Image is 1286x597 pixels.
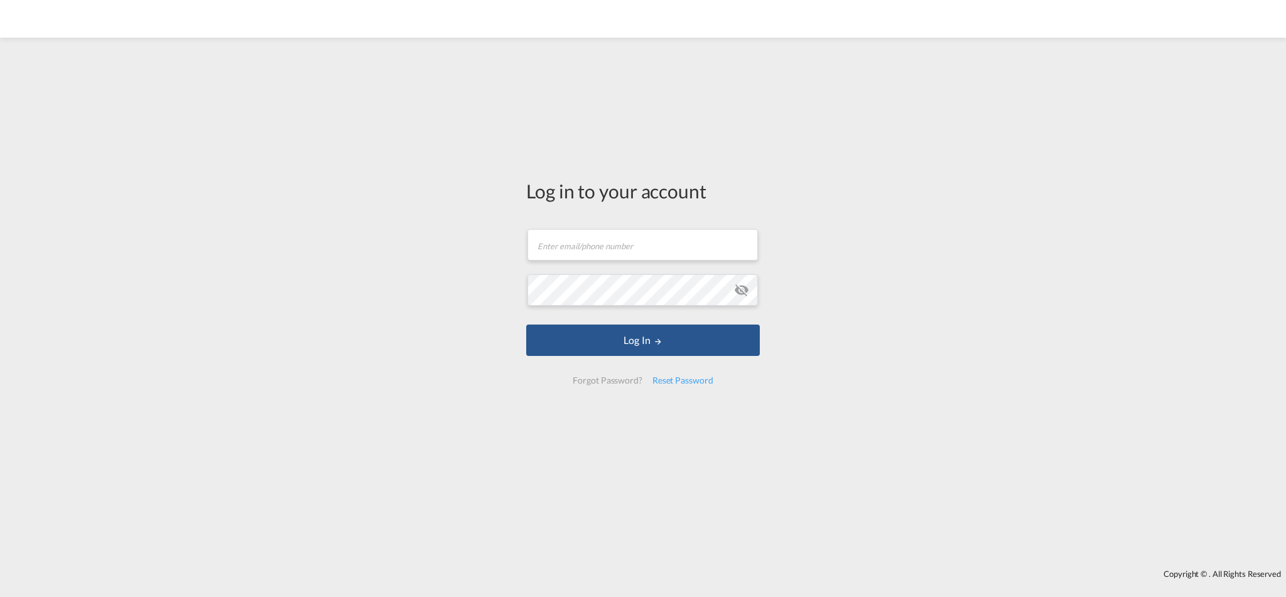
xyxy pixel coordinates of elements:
input: Enter email/phone number [527,229,758,261]
div: Forgot Password? [568,369,647,392]
div: Reset Password [647,369,718,392]
div: Log in to your account [526,178,760,204]
md-icon: icon-eye-off [734,282,749,298]
button: LOGIN [526,325,760,356]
